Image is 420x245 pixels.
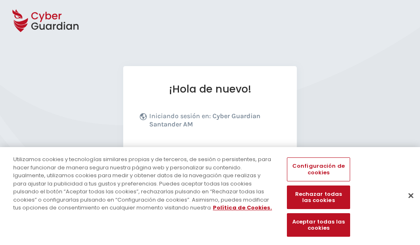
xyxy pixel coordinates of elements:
[287,213,350,237] button: Aceptar todas las cookies
[149,112,278,133] p: Iniciando sesión en:
[149,112,260,128] b: Cyber Guardian Santander AM
[13,155,274,212] div: Utilizamos cookies y tecnologías similares propias y de terceros, de sesión o persistentes, para ...
[213,204,272,212] a: Más información sobre su privacidad, se abre en una nueva pestaña
[402,186,420,205] button: Cerrar
[140,83,280,95] h1: ¡Hola de nuevo!
[287,157,350,181] button: Configuración de cookies
[287,186,350,209] button: Rechazar todas las cookies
